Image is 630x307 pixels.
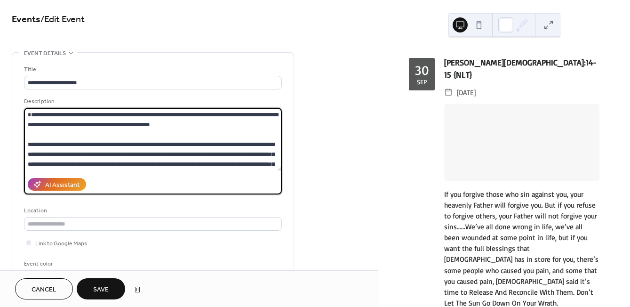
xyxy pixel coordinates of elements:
div: Location [24,206,280,216]
span: Link to Google Maps [35,239,87,249]
div: Description [24,97,280,106]
div: ​ [444,86,453,98]
button: AI Assistant [28,178,86,191]
span: [DATE] [457,86,476,98]
div: [PERSON_NAME][DEMOGRAPHIC_DATA]:14-15 {NLT} [444,56,599,81]
button: Cancel [15,278,73,299]
div: Event color [24,259,95,269]
span: Save [93,285,109,295]
span: / Edit Event [40,10,85,29]
a: Events [12,10,40,29]
button: Save [77,278,125,299]
span: Cancel [32,285,56,295]
div: 30 [415,64,429,77]
div: Title [24,65,280,74]
div: Sep [417,79,427,85]
span: Event details [24,48,66,58]
div: AI Assistant [45,180,80,190]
